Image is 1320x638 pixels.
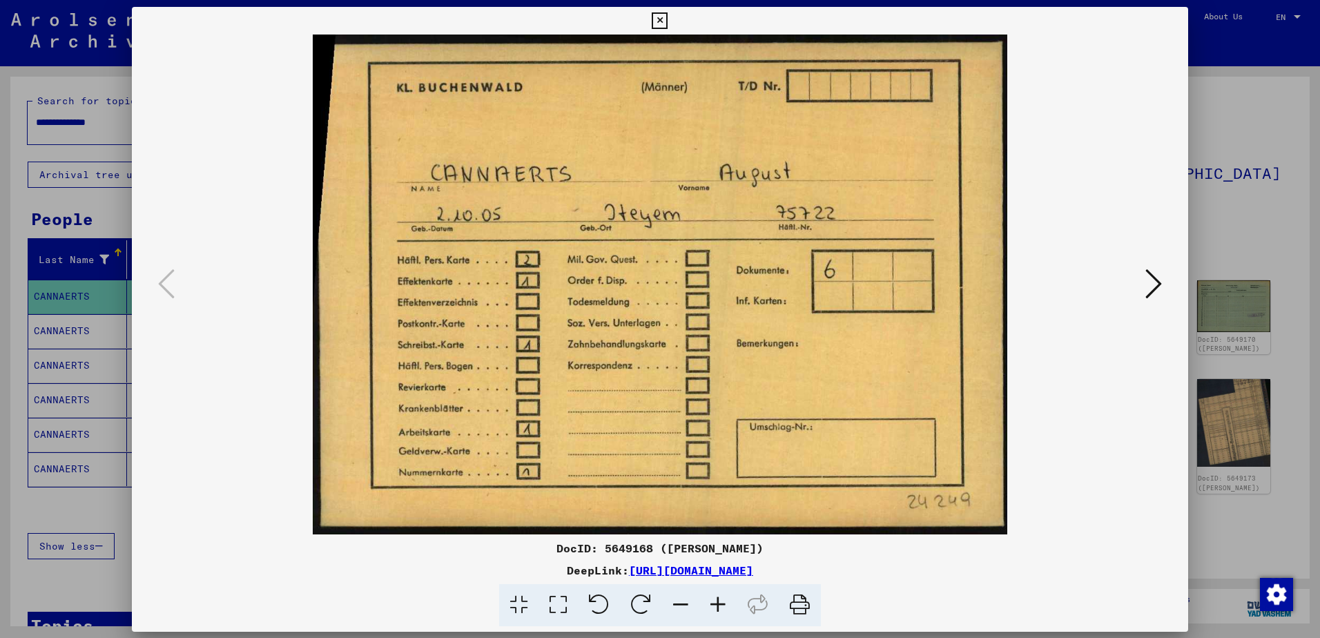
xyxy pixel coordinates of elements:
[629,563,753,577] a: [URL][DOMAIN_NAME]
[179,35,1141,534] img: 001.jpg
[132,540,1188,557] div: DocID: 5649168 ([PERSON_NAME])
[132,562,1188,579] div: DeepLink:
[1259,577,1292,610] div: Change consent
[1260,578,1293,611] img: Change consent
